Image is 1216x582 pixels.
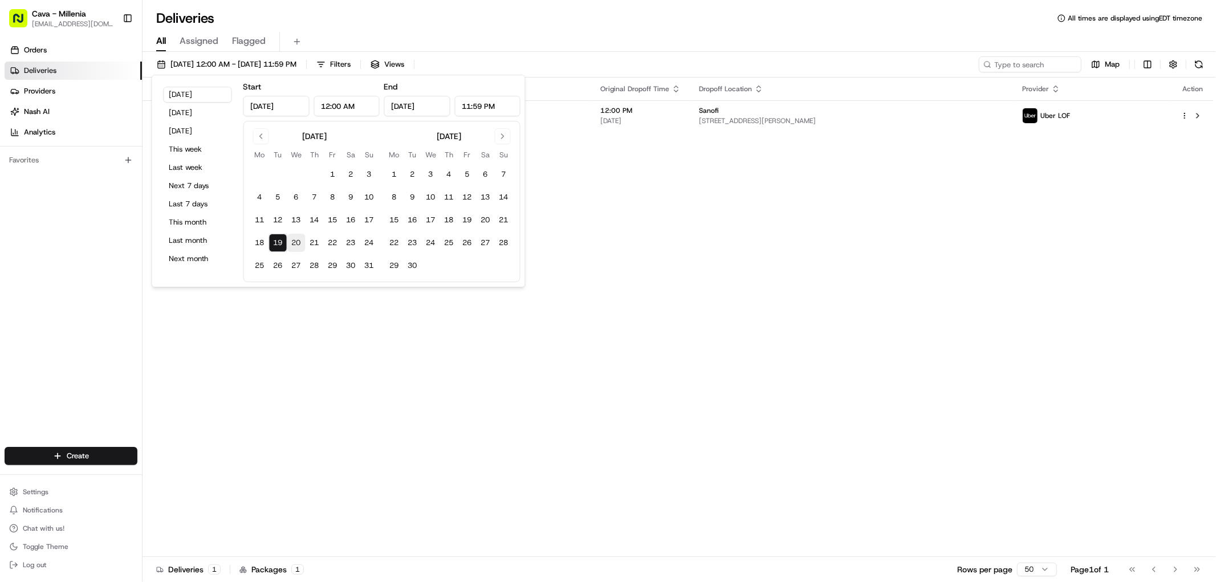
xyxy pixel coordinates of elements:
img: 1736555255976-a54dd68f-1ca7-489b-9aae-adbdc363a1c4 [23,177,32,186]
span: [PERSON_NAME] [35,207,92,217]
img: Nash [11,11,34,34]
th: Tuesday [404,149,422,161]
button: Refresh [1191,56,1207,72]
button: [DATE] [164,87,232,103]
button: 30 [342,257,360,275]
button: This month [164,214,232,230]
button: 4 [251,188,269,206]
button: 18 [251,234,269,252]
p: Welcome 👋 [11,46,208,64]
button: Map [1086,56,1125,72]
button: 29 [385,257,404,275]
button: [DATE] [164,123,232,139]
div: We're available if you need us! [51,120,157,129]
button: 7 [495,165,513,184]
button: 23 [342,234,360,252]
span: Flagged [232,34,266,48]
button: Last month [164,233,232,249]
button: Log out [5,557,137,573]
input: Type to search [979,56,1081,72]
img: 9188753566659_6852d8bf1fb38e338040_72.png [24,109,44,129]
div: 1 [291,564,304,575]
img: 1736555255976-a54dd68f-1ca7-489b-9aae-adbdc363a1c4 [23,208,32,217]
button: 12 [458,188,477,206]
button: 21 [495,211,513,229]
button: 13 [287,211,306,229]
input: Date [384,96,450,116]
th: Thursday [440,149,458,161]
th: Thursday [306,149,324,161]
button: 5 [458,165,477,184]
span: Chat with us! [23,524,64,533]
div: 💻 [96,256,105,265]
button: Cava - Millenia [32,8,86,19]
span: • [95,207,99,217]
button: 8 [324,188,342,206]
span: Wisdom [PERSON_NAME] [35,177,121,186]
span: • [124,177,128,186]
button: 15 [324,211,342,229]
button: 17 [360,211,379,229]
button: 27 [477,234,495,252]
button: 4 [440,165,458,184]
button: 22 [385,234,404,252]
a: Analytics [5,123,142,141]
th: Saturday [342,149,360,161]
button: Views [365,56,409,72]
div: Packages [239,564,304,575]
button: 2 [342,165,360,184]
div: Deliveries [156,564,221,575]
input: Clear [30,74,188,86]
button: 11 [251,211,269,229]
button: 8 [385,188,404,206]
button: 16 [404,211,422,229]
p: Rows per page [957,564,1012,575]
button: [DATE] 12:00 AM - [DATE] 11:59 PM [152,56,302,72]
span: Filters [330,59,351,70]
button: [DATE] [164,105,232,121]
button: 2 [404,165,422,184]
th: Wednesday [422,149,440,161]
button: 12 [269,211,287,229]
a: Providers [5,82,142,100]
th: Tuesday [269,149,287,161]
button: 25 [251,257,269,275]
div: 1 [208,564,221,575]
span: [DATE] [600,116,681,125]
span: Map [1105,59,1120,70]
img: uber-new-logo.jpeg [1023,108,1038,123]
th: Friday [324,149,342,161]
th: Saturday [477,149,495,161]
div: Past conversations [11,148,73,157]
span: [DATE] 12:00 AM - [DATE] 11:59 PM [170,59,296,70]
span: Pylon [113,283,138,291]
a: Powered byPylon [80,282,138,291]
button: 3 [360,165,379,184]
span: Toggle Theme [23,542,68,551]
span: Notifications [23,506,63,515]
button: 6 [287,188,306,206]
button: 28 [306,257,324,275]
button: 13 [477,188,495,206]
button: 25 [440,234,458,252]
button: 26 [269,257,287,275]
span: Knowledge Base [23,255,87,266]
button: 10 [360,188,379,206]
button: 11 [440,188,458,206]
button: Notifications [5,502,137,518]
button: 20 [477,211,495,229]
span: Deliveries [24,66,56,76]
button: Last 7 days [164,196,232,212]
span: Original Dropoff Time [600,84,669,93]
div: [DATE] [437,131,461,142]
span: Create [67,451,89,461]
button: Settings [5,484,137,500]
span: Log out [23,560,46,569]
button: Go to next month [495,128,511,144]
button: Go to previous month [253,128,269,144]
th: Monday [385,149,404,161]
button: 26 [458,234,477,252]
button: 20 [287,234,306,252]
div: Start new chat [51,109,187,120]
span: Provider [1022,84,1049,93]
